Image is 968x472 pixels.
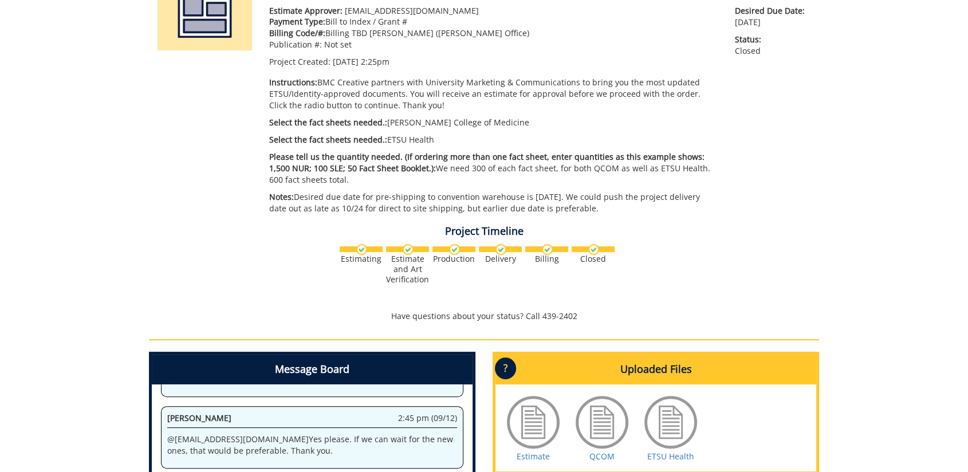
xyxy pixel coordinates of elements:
div: Closed [572,254,615,264]
img: checkmark [356,244,367,255]
p: Desired due date for pre-shipping to convention warehouse is [DATE]. We could push the project de... [269,191,718,214]
h4: Message Board [152,355,473,384]
span: Please tell us the quantity needed. (If ordering more than one fact sheet, enter quantities as th... [269,151,705,174]
p: ? [495,357,516,379]
span: Publication #: [269,39,322,50]
span: Estimate Approver: [269,5,343,16]
img: checkmark [403,244,414,255]
a: Estimate [517,451,550,462]
span: Select the fact sheets needed.: [269,117,387,128]
p: [EMAIL_ADDRESS][DOMAIN_NAME] [269,5,718,17]
p: Billing TBD [PERSON_NAME] ([PERSON_NAME] Office) [269,27,718,39]
h4: Project Timeline [149,226,819,237]
a: QCOM [589,451,615,462]
a: ETSU Health [647,451,694,462]
p: @ [EMAIL_ADDRESS][DOMAIN_NAME] Yes please. If we can wait for the new ones, that would be prefera... [167,434,457,457]
img: checkmark [449,244,460,255]
div: Estimating [340,254,383,264]
span: 2:45 pm (09/12) [398,412,457,424]
p: Closed [735,34,810,57]
span: [DATE] 2:25pm [333,56,389,67]
span: Billing Code/#: [269,27,325,38]
div: Estimate and Art Verification [386,254,429,285]
p: We need 300 of each fact sheet, for both QCOM as well as ETSU Health. 600 fact sheets total. [269,151,718,186]
img: checkmark [542,244,553,255]
span: Notes: [269,191,294,202]
p: [PERSON_NAME] College of Medicine [269,117,718,128]
p: BMC Creative partners with University Marketing & Communications to bring you the most updated ET... [269,77,718,111]
span: Project Created: [269,56,330,67]
img: checkmark [495,244,506,255]
span: Desired Due Date: [735,5,810,17]
p: Have questions about your status? Call 439-2402 [149,310,819,322]
span: [PERSON_NAME] [167,412,231,423]
span: Payment Type: [269,16,325,27]
span: Instructions: [269,77,317,88]
span: Not set [324,39,352,50]
p: [DATE] [735,5,810,28]
span: Select the fact sheets needed.: [269,134,387,145]
span: Status: [735,34,810,45]
div: Production [432,254,475,264]
p: ETSU Health [269,134,718,145]
img: checkmark [588,244,599,255]
p: Bill to Index / Grant # [269,16,718,27]
div: Delivery [479,254,522,264]
h4: Uploaded Files [495,355,816,384]
div: Billing [525,254,568,264]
